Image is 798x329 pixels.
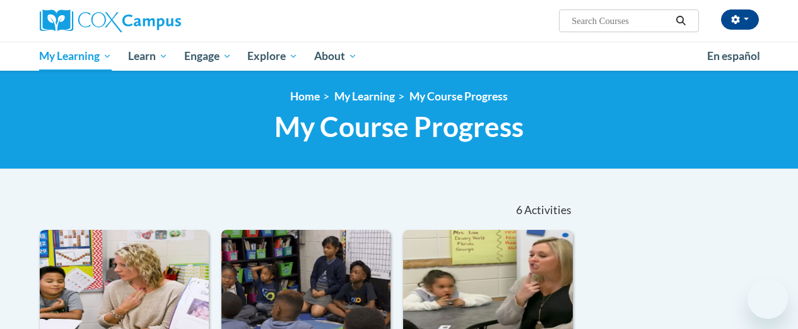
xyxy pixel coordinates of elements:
[671,13,690,28] button: Search
[176,42,240,71] a: Engage
[290,90,320,103] a: Home
[306,42,365,71] a: About
[274,110,524,143] span: My Course Progress
[40,9,181,32] img: Cox Campus
[516,203,522,217] span: 6
[570,13,671,28] input: Search Courses
[699,43,768,69] a: En español
[721,9,759,30] button: Account Settings
[239,42,306,71] a: Explore
[184,49,232,64] span: Engage
[39,49,112,64] span: My Learning
[32,42,120,71] a: My Learning
[314,49,357,64] span: About
[748,278,788,319] iframe: Button to launch messaging window
[524,203,572,217] span: Activities
[334,90,395,103] a: My Learning
[128,49,168,64] span: Learn
[247,49,298,64] span: Explore
[409,90,508,103] a: My Course Progress
[707,49,760,63] span: En español
[40,9,267,32] a: Cox Campus
[120,42,176,71] a: Learn
[30,42,768,71] div: Main menu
